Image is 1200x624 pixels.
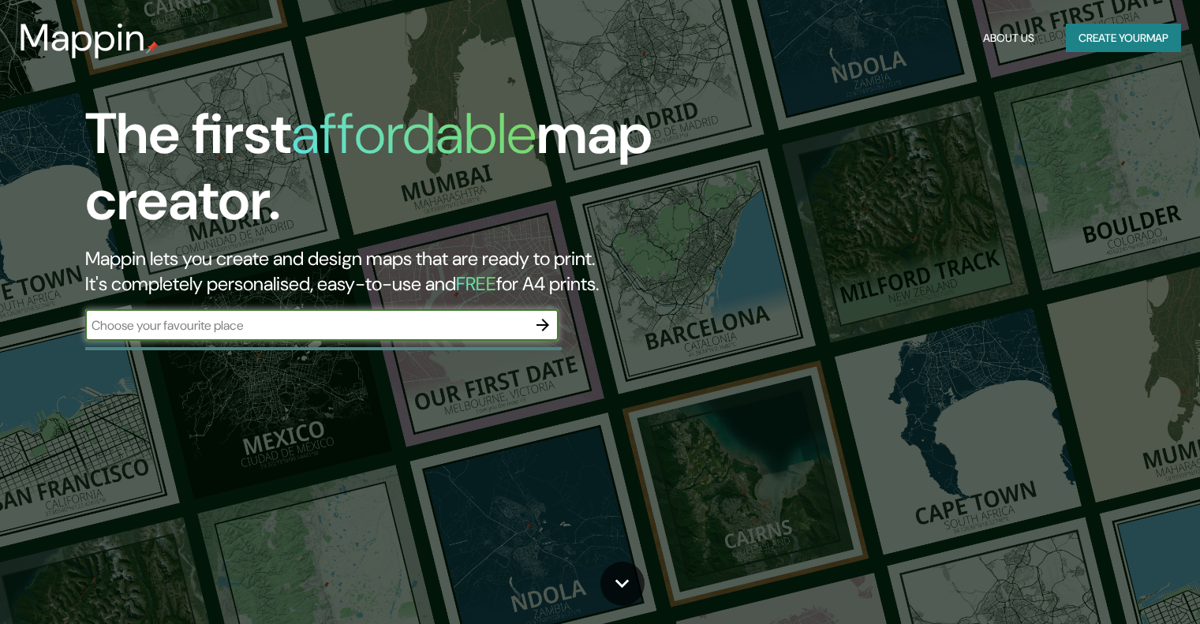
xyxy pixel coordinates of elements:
h1: affordable [291,97,536,170]
h3: Mappin [19,16,146,60]
h1: The first map creator. [85,101,686,246]
h5: FREE [456,271,496,296]
button: About Us [977,24,1041,53]
img: mappin-pin [146,41,159,54]
button: Create yourmap [1066,24,1181,53]
input: Choose your favourite place [85,316,527,334]
h2: Mappin lets you create and design maps that are ready to print. It's completely personalised, eas... [85,246,686,297]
